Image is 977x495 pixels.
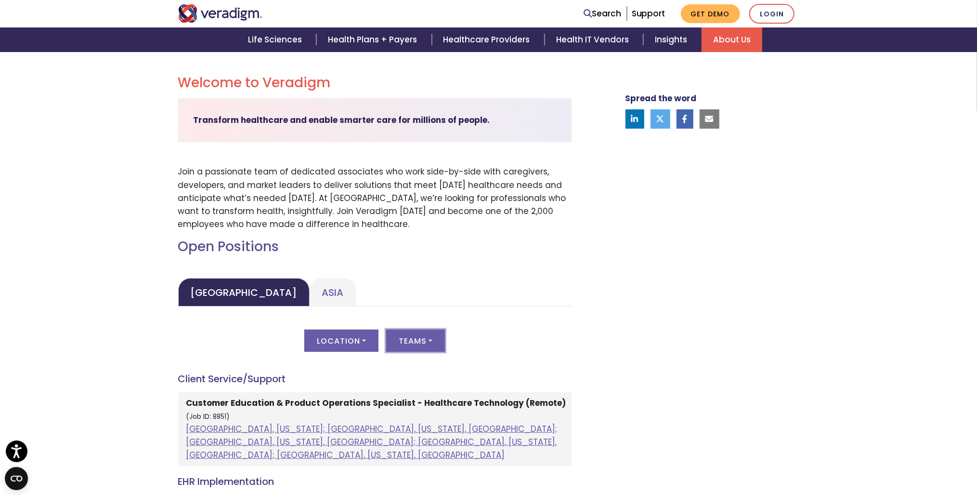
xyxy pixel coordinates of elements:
[178,278,310,307] a: [GEOGRAPHIC_DATA]
[186,412,230,421] small: (Job ID: 8851)
[186,397,566,409] strong: Customer Education & Product Operations Specialist - Healthcare Technology (Remote)
[316,27,431,52] a: Health Plans + Payers
[386,330,445,352] button: Teams
[625,93,697,104] strong: Spread the word
[584,7,622,20] a: Search
[178,373,572,385] h4: Client Service/Support
[178,239,572,255] h2: Open Positions
[632,8,665,19] a: Support
[236,27,316,52] a: Life Sciences
[178,476,572,487] h4: EHR Implementation
[178,4,262,23] img: Veradigm logo
[643,27,702,52] a: Insights
[194,114,490,126] strong: Transform healthcare and enable smarter care for millions of people.
[702,27,762,52] a: About Us
[186,423,558,461] a: [GEOGRAPHIC_DATA], [US_STATE]; [GEOGRAPHIC_DATA], [US_STATE], [GEOGRAPHIC_DATA]; [GEOGRAPHIC_DATA...
[5,467,28,490] button: Open CMP widget
[681,4,740,23] a: Get Demo
[178,75,572,91] h2: Welcome to Veradigm
[545,27,643,52] a: Health IT Vendors
[310,278,356,307] a: Asia
[432,27,545,52] a: Healthcare Providers
[304,330,378,352] button: Location
[178,165,572,231] p: Join a passionate team of dedicated associates who work side-by-side with caregivers, developers,...
[749,4,795,24] a: Login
